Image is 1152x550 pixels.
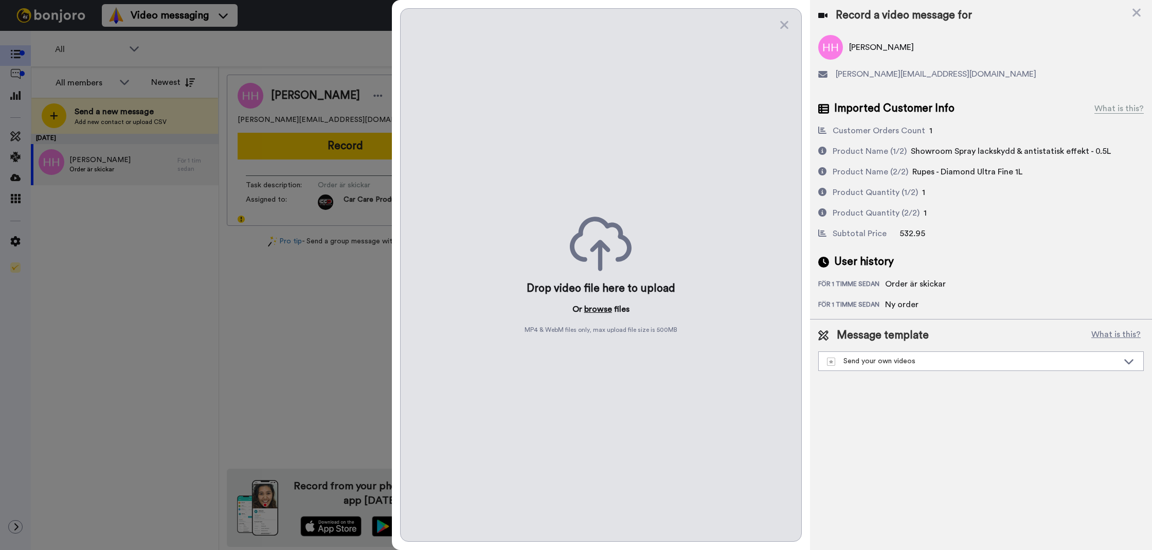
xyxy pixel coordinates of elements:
p: Or files [572,303,629,315]
div: Customer Orders Count [833,125,925,137]
div: What is this? [1094,102,1144,115]
span: Showroom Spray lackskydd & antistatisk effekt - 0.5L [911,147,1111,155]
div: Product Quantity (1/2) [833,186,918,199]
div: Product Name (2/2) [833,166,908,178]
span: 1 [929,127,932,135]
div: Send your own videos [827,356,1119,366]
span: MP4 & WebM files only, max upload file size is 500 MB [525,326,677,334]
span: [PERSON_NAME][EMAIL_ADDRESS][DOMAIN_NAME] [836,68,1036,80]
span: Rupes - Diamond Ultra Fine 1L [912,168,1022,176]
span: 1 [922,188,925,197]
span: Message template [837,328,929,343]
div: för 1 timme sedan [818,300,885,311]
div: Order är skickar [885,278,946,290]
button: What is this? [1088,328,1144,343]
div: Ny order [885,298,937,311]
span: Imported Customer Info [834,101,955,116]
div: Product Name (1/2) [833,145,907,157]
button: browse [584,303,612,315]
span: 1 [924,209,927,217]
img: demo-template.svg [827,358,835,366]
div: Subtotal Price [833,227,887,240]
div: för 1 timme sedan [818,280,885,290]
div: Drop video file here to upload [527,281,675,296]
div: Product Quantity (2/2) [833,207,920,219]
span: User history [834,254,894,270]
span: 532.95 [899,229,925,238]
